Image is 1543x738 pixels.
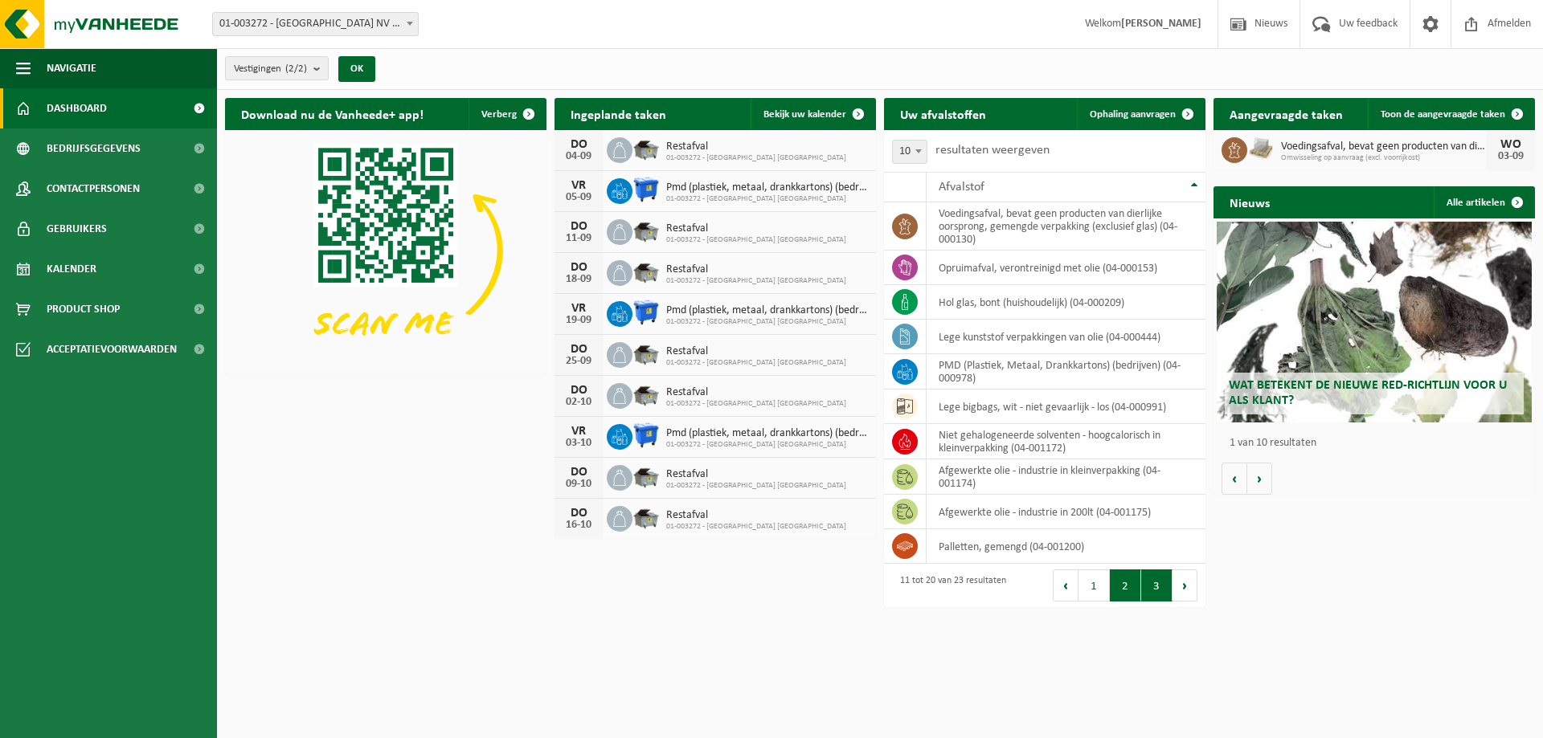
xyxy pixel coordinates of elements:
[563,425,595,438] div: VR
[225,130,546,371] img: Download de VHEPlus App
[469,98,545,130] button: Verberg
[47,209,107,249] span: Gebruikers
[212,12,419,36] span: 01-003272 - BELGOSUC NV - BEERNEM
[47,249,96,289] span: Kalender
[563,233,595,244] div: 11-09
[666,222,846,235] span: Restafval
[666,345,846,358] span: Restafval
[1077,98,1204,130] a: Ophaling aanvragen
[884,98,1002,129] h2: Uw afvalstoffen
[285,63,307,74] count: (2/2)
[632,135,660,162] img: WB-5000-GAL-GY-01
[666,481,846,491] span: 01-003272 - [GEOGRAPHIC_DATA] [GEOGRAPHIC_DATA]
[939,181,984,194] span: Afvalstof
[927,202,1205,251] td: voedingsafval, bevat geen producten van dierlijke oorsprong, gemengde verpakking (exclusief glas)...
[563,356,595,367] div: 25-09
[751,98,874,130] a: Bekijk uw kalender
[225,56,329,80] button: Vestigingen(2/2)
[935,144,1050,157] label: resultaten weergeven
[563,138,595,151] div: DO
[632,217,660,244] img: WB-5000-GAL-GY-01
[1214,98,1359,129] h2: Aangevraagde taken
[1229,379,1507,407] span: Wat betekent de nieuwe RED-richtlijn voor u als klant?
[481,109,517,120] span: Verberg
[927,320,1205,354] td: lege kunststof verpakkingen van olie (04-000444)
[563,466,595,479] div: DO
[338,56,375,82] button: OK
[666,141,846,153] span: Restafval
[632,381,660,408] img: WB-5000-GAL-GY-01
[47,169,140,209] span: Contactpersonen
[1495,151,1527,162] div: 03-09
[666,235,846,245] span: 01-003272 - [GEOGRAPHIC_DATA] [GEOGRAPHIC_DATA]
[47,289,120,329] span: Product Shop
[632,504,660,531] img: WB-5000-GAL-GY-01
[47,128,141,169] span: Bedrijfsgegevens
[1230,438,1527,449] p: 1 van 10 resultaten
[632,463,660,490] img: WB-5000-GAL-GY-01
[892,140,927,164] span: 10
[1281,141,1487,153] span: Voedingsafval, bevat geen producten van dierlijke oorsprong, gemengde verpakking...
[1247,135,1275,162] img: LP-PA-00000-WDN-11
[632,176,660,203] img: WB-1100-HPE-BE-01
[555,98,682,129] h2: Ingeplande taken
[1281,153,1487,163] span: Omwisseling op aanvraag (excl. voorrijkost)
[563,274,595,285] div: 18-09
[47,329,177,369] span: Acceptatievoorwaarden
[563,261,595,274] div: DO
[47,88,107,128] span: Dashboard
[666,153,846,163] span: 01-003272 - [GEOGRAPHIC_DATA] [GEOGRAPHIC_DATA]
[1368,98,1533,130] a: Toon de aangevraagde taken
[927,251,1205,285] td: opruimafval, verontreinigd met olie (04-000153)
[1121,18,1201,30] strong: [PERSON_NAME]
[563,479,595,490] div: 09-10
[1247,463,1272,495] button: Volgende
[893,141,927,163] span: 10
[666,386,846,399] span: Restafval
[927,285,1205,320] td: hol glas, bont (huishoudelijk) (04-000209)
[563,220,595,233] div: DO
[563,192,595,203] div: 05-09
[632,258,660,285] img: WB-5000-GAL-GY-01
[1141,569,1173,601] button: 3
[666,509,846,522] span: Restafval
[1090,109,1176,120] span: Ophaling aanvragen
[892,568,1006,603] div: 11 tot 20 van 23 resultaten
[1173,569,1197,601] button: Next
[225,98,440,129] h2: Download nu de Vanheede+ app!
[563,151,595,162] div: 04-09
[666,263,846,276] span: Restafval
[1078,569,1110,601] button: 1
[1222,463,1247,495] button: Vorige
[1053,569,1078,601] button: Previous
[563,343,595,356] div: DO
[1214,186,1286,218] h2: Nieuws
[666,276,846,286] span: 01-003272 - [GEOGRAPHIC_DATA] [GEOGRAPHIC_DATA]
[213,13,418,35] span: 01-003272 - BELGOSUC NV - BEERNEM
[563,179,595,192] div: VR
[927,495,1205,529] td: afgewerkte olie - industrie in 200lt (04-001175)
[563,315,595,326] div: 19-09
[1495,138,1527,151] div: WO
[632,299,660,326] img: WB-1100-HPE-BE-01
[1381,109,1505,120] span: Toon de aangevraagde taken
[666,358,846,368] span: 01-003272 - [GEOGRAPHIC_DATA] [GEOGRAPHIC_DATA]
[666,522,846,532] span: 01-003272 - [GEOGRAPHIC_DATA] [GEOGRAPHIC_DATA]
[666,194,868,204] span: 01-003272 - [GEOGRAPHIC_DATA] [GEOGRAPHIC_DATA]
[563,507,595,520] div: DO
[563,397,595,408] div: 02-10
[666,399,846,409] span: 01-003272 - [GEOGRAPHIC_DATA] [GEOGRAPHIC_DATA]
[1434,186,1533,218] a: Alle artikelen
[666,304,868,317] span: Pmd (plastiek, metaal, drankkartons) (bedrijven)
[927,424,1205,459] td: niet gehalogeneerde solventen - hoogcalorisch in kleinverpakking (04-001172)
[1110,569,1141,601] button: 2
[563,302,595,315] div: VR
[632,422,660,449] img: WB-1100-HPE-BE-01
[666,440,868,450] span: 01-003272 - [GEOGRAPHIC_DATA] [GEOGRAPHIC_DATA]
[927,354,1205,389] td: PMD (Plastiek, Metaal, Drankkartons) (bedrijven) (04-000978)
[234,57,307,81] span: Vestigingen
[632,340,660,367] img: WB-5000-GAL-GY-01
[1217,222,1532,422] a: Wat betekent de nieuwe RED-richtlijn voor u als klant?
[666,468,846,481] span: Restafval
[666,181,868,194] span: Pmd (plastiek, metaal, drankkartons) (bedrijven)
